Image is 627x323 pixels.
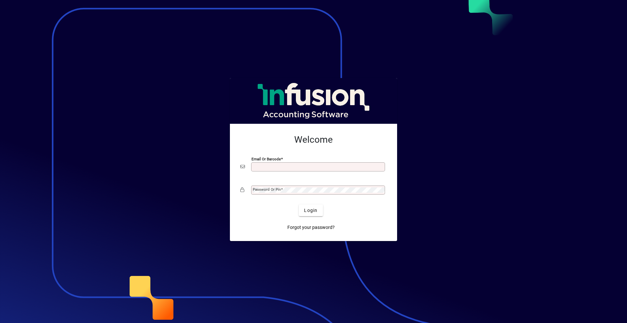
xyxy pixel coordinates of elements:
[285,221,337,233] a: Forgot your password?
[240,134,387,145] h2: Welcome
[304,207,317,214] span: Login
[299,204,323,216] button: Login
[251,157,281,161] mat-label: Email or Barcode
[253,187,281,192] mat-label: Password or Pin
[287,224,335,231] span: Forgot your password?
